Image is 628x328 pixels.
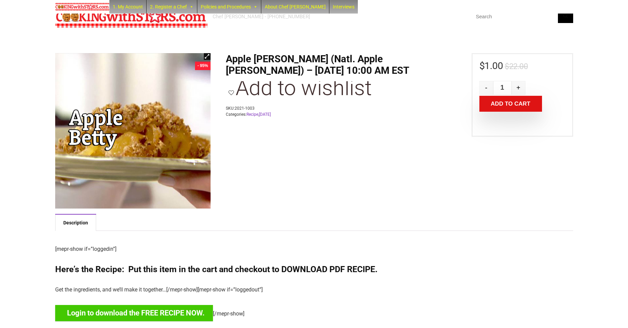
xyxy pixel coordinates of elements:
[55,5,208,28] img: Chef Paula's Cooking With Stars
[505,62,509,71] span: $
[197,63,208,68] span: - 95%
[55,244,573,254] p: [mepr-show if=”loggedin”]
[55,264,573,275] h2: Here’s the Recipe: Put this item in the cart and checkout to DOWNLOAD PDF RECIPE.
[55,3,109,11] img: Chef Paula's Cooking With Stars
[512,81,525,95] button: +
[246,112,258,117] a: Recipe
[55,285,573,294] p: Get the ingredients, and we’ll make it together…[/mepr-show][mepr-show if=”loggedout”]
[55,305,573,321] p: [/mepr-show]
[493,81,512,95] input: Qty
[226,53,463,76] h1: Apple [PERSON_NAME] (Natl. Apple [PERSON_NAME]) – [DATE] 10:00 AM EST
[204,53,211,60] a: View full-screen image gallery
[235,106,255,111] span: 2021-1003
[479,96,542,112] button: Add to cart
[472,10,573,23] input: Search
[55,215,96,231] a: Description
[226,111,463,117] span: Categories: ,
[479,117,565,129] iframe: PayPal
[55,53,211,209] img: Apple Betty (Natl. Apple Betty Day) - Sun. October 3 at 10:00 AM EST
[226,105,463,111] span: SKU:
[55,305,213,321] a: Login to download the FREE RECIPE NOW.
[505,62,528,71] bdi: 22.00
[213,13,310,20] div: Chef [PERSON_NAME] - [PHONE_NUMBER]
[479,60,485,71] span: $
[479,81,493,95] button: -
[558,10,573,23] button: Search
[259,112,271,117] a: [DATE]
[479,60,503,71] bdi: 1.00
